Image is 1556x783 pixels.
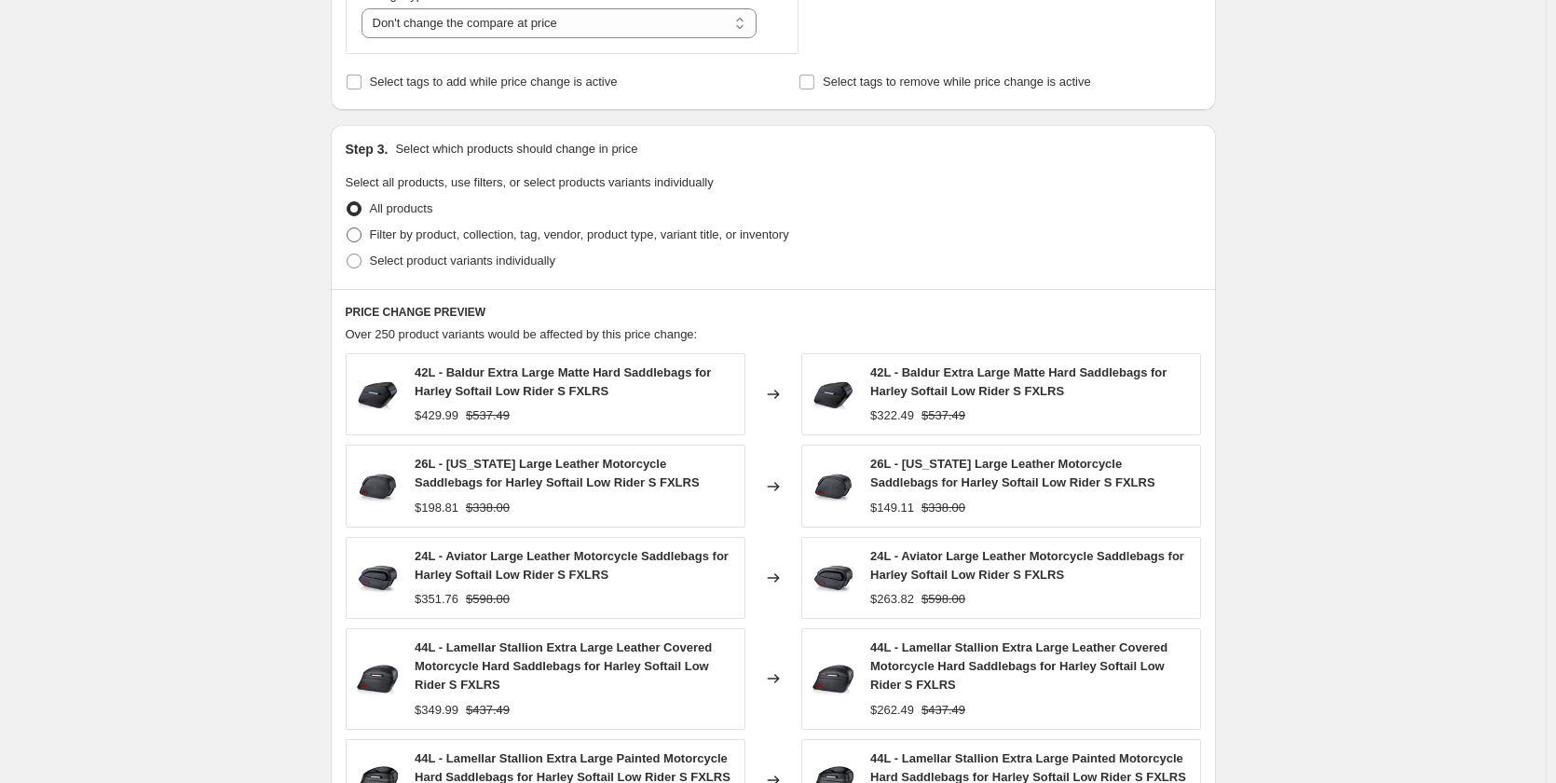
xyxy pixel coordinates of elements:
[356,366,401,422] img: viking-baldur-extra-large-matte-hard-saddlebags-for-harley-softail-low-rider-s-fxlrs-Hero-Image_8...
[466,406,510,425] strike: $537.49
[921,499,965,517] strike: $338.00
[415,457,700,489] span: 26L - [US_STATE] Large Leather Motorcycle Saddlebags for Harley Softail Low Rider S FXLRS
[356,651,401,707] img: viking-lamellar-stallion-extra-large-leather-covered-motorcycle-hard-saddlebags-for-harley-softai...
[870,590,914,609] div: $263.82
[870,457,1155,489] span: 26L - [US_STATE] Large Leather Motorcycle Saddlebags for Harley Softail Low Rider S FXLRS
[415,365,711,398] span: 42L - Baldur Extra Large Matte Hard Saddlebags for Harley Softail Low Rider S FXLRS
[812,550,856,606] img: viking-aviator-large-leather-motorcycle-saddlebags_3_43e2d7af-221c-4f49-816c-e85e4b22345b_80x.jpg
[346,327,698,341] span: Over 250 product variants would be affected by this price change:
[466,590,510,609] strike: $598.00
[870,499,914,517] div: $149.11
[346,305,1201,320] h6: PRICE CHANGE PREVIEW
[812,459,856,515] img: viking-california-large-leather-motorcycle-saddlebags-for-harley-davidson-softail-low-rider-s-fxl...
[823,75,1091,89] span: Select tags to remove while price change is active
[415,406,458,425] div: $429.99
[870,365,1167,398] span: 42L - Baldur Extra Large Matte Hard Saddlebags for Harley Softail Low Rider S FXLRS
[812,366,856,422] img: viking-baldur-extra-large-matte-hard-saddlebags-for-harley-softail-low-rider-s-fxlrs-Hero-Image_8...
[921,406,965,425] strike: $537.49
[921,590,965,609] strike: $598.00
[370,227,789,241] span: Filter by product, collection, tag, vendor, product type, variant title, or inventory
[870,406,914,425] div: $322.49
[415,499,458,517] div: $198.81
[415,590,458,609] div: $351.76
[370,254,555,268] span: Select product variants individually
[812,651,856,707] img: viking-lamellar-stallion-extra-large-leather-covered-motorcycle-hard-saddlebags-for-harley-softai...
[346,175,714,189] span: Select all products, use filters, or select products variants individually
[395,140,637,158] p: Select which products should change in price
[466,701,510,720] strike: $437.49
[870,701,914,720] div: $262.49
[870,549,1184,582] span: 24L - Aviator Large Leather Motorcycle Saddlebags for Harley Softail Low Rider S FXLRS
[415,549,729,582] span: 24L - Aviator Large Leather Motorcycle Saddlebags for Harley Softail Low Rider S FXLRS
[415,640,712,692] span: 44L - Lamellar Stallion Extra Large Leather Covered Motorcycle Hard Saddlebags for Harley Softail...
[346,140,389,158] h2: Step 3.
[466,499,510,517] strike: $338.00
[370,201,433,215] span: All products
[370,75,618,89] span: Select tags to add while price change is active
[356,459,401,515] img: viking-california-large-leather-motorcycle-saddlebags-for-harley-davidson-softail-low-rider-s-fxl...
[870,640,1167,692] span: 44L - Lamellar Stallion Extra Large Leather Covered Motorcycle Hard Saddlebags for Harley Softail...
[415,701,458,720] div: $349.99
[356,550,401,606] img: viking-aviator-large-leather-motorcycle-saddlebags_3_43e2d7af-221c-4f49-816c-e85e4b22345b_80x.jpg
[921,701,965,720] strike: $437.49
